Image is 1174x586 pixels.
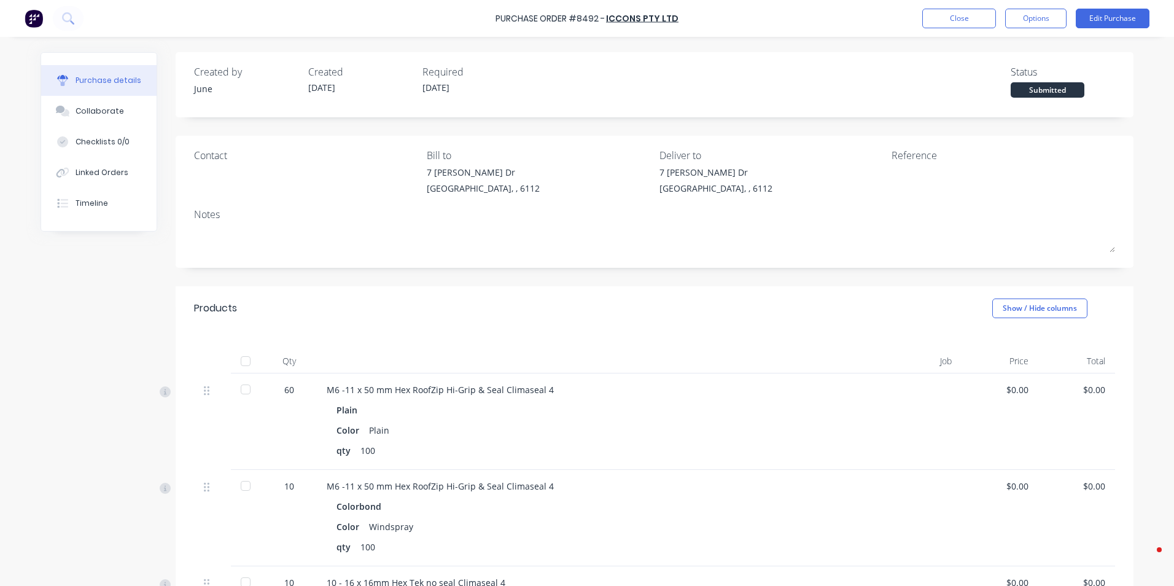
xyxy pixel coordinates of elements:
[41,188,157,219] button: Timeline
[25,9,43,28] img: Factory
[41,157,157,188] button: Linked Orders
[659,166,772,179] div: 7 [PERSON_NAME] Dr
[422,64,527,79] div: Required
[271,383,307,396] div: 60
[369,421,389,439] div: Plain
[336,498,386,515] div: Colorbond
[1011,82,1084,98] div: Submitted
[76,75,141,86] div: Purchase details
[1038,349,1115,373] div: Total
[336,401,362,419] div: Plain
[360,538,375,556] div: 100
[327,480,860,493] div: M6 -11 x 50 mm Hex RoofZip Hi-Grip & Seal Climaseal 4
[992,299,1087,318] button: Show / Hide columns
[76,136,130,147] div: Checklists 0/0
[194,82,298,95] div: June
[1048,383,1105,396] div: $0.00
[262,349,317,373] div: Qty
[194,207,1115,222] div: Notes
[327,383,860,396] div: M6 -11 x 50 mm Hex RoofZip Hi-Grip & Seal Climaseal 4
[427,182,540,195] div: [GEOGRAPHIC_DATA], , 6112
[41,65,157,96] button: Purchase details
[308,64,413,79] div: Created
[1048,480,1105,493] div: $0.00
[76,198,108,209] div: Timeline
[1011,64,1115,79] div: Status
[336,518,369,536] div: Color
[369,518,413,536] div: Windspray
[892,148,1115,163] div: Reference
[1132,544,1162,574] iframe: Intercom live chat
[76,106,124,117] div: Collaborate
[869,349,962,373] div: Job
[427,148,650,163] div: Bill to
[194,64,298,79] div: Created by
[360,442,375,459] div: 100
[659,148,883,163] div: Deliver to
[76,167,128,178] div: Linked Orders
[922,9,996,28] button: Close
[496,12,605,25] div: Purchase Order #8492 -
[659,182,772,195] div: [GEOGRAPHIC_DATA], , 6112
[336,421,369,439] div: Color
[971,383,1028,396] div: $0.00
[971,480,1028,493] div: $0.00
[271,480,307,493] div: 10
[41,96,157,127] button: Collaborate
[336,442,360,459] div: qty
[336,538,360,556] div: qty
[606,12,678,25] a: ICCONS Pty Ltd
[427,166,540,179] div: 7 [PERSON_NAME] Dr
[1076,9,1149,28] button: Edit Purchase
[194,301,237,316] div: Products
[962,349,1038,373] div: Price
[1005,9,1067,28] button: Options
[194,148,418,163] div: Contact
[41,127,157,157] button: Checklists 0/0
